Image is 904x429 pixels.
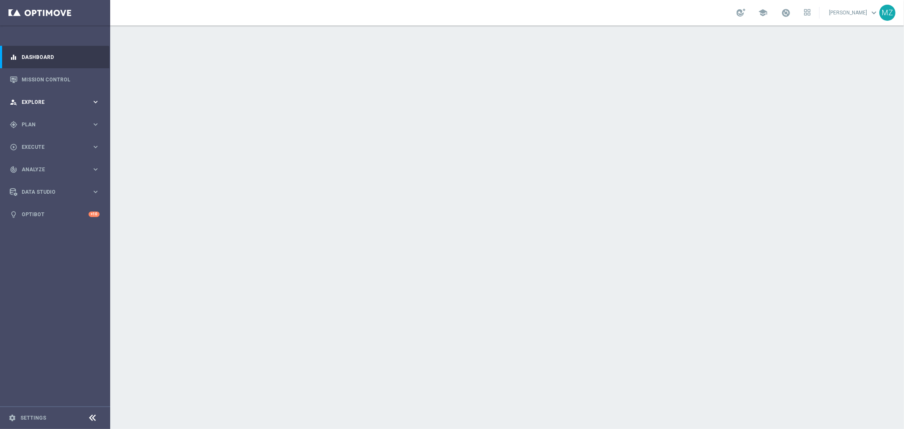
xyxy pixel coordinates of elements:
i: keyboard_arrow_right [92,143,100,151]
a: Mission Control [22,68,100,91]
a: Optibot [22,203,89,226]
i: equalizer [10,53,17,61]
i: track_changes [10,166,17,173]
span: Analyze [22,167,92,172]
i: keyboard_arrow_right [92,188,100,196]
a: [PERSON_NAME]keyboard_arrow_down [828,6,879,19]
a: Dashboard [22,46,100,68]
span: Data Studio [22,189,92,195]
i: gps_fixed [10,121,17,128]
button: gps_fixed Plan keyboard_arrow_right [9,121,100,128]
div: Data Studio [10,188,92,196]
i: lightbulb [10,211,17,218]
span: Plan [22,122,92,127]
button: Mission Control [9,76,100,83]
div: Execute [10,143,92,151]
i: person_search [10,98,17,106]
div: Dashboard [10,46,100,68]
span: Execute [22,145,92,150]
button: lightbulb Optibot +10 [9,211,100,218]
i: keyboard_arrow_right [92,165,100,173]
span: school [758,8,768,17]
div: Explore [10,98,92,106]
div: Optibot [10,203,100,226]
button: equalizer Dashboard [9,54,100,61]
button: play_circle_outline Execute keyboard_arrow_right [9,144,100,150]
a: Settings [20,415,46,421]
span: keyboard_arrow_down [869,8,879,17]
div: Plan [10,121,92,128]
button: person_search Explore keyboard_arrow_right [9,99,100,106]
button: Data Studio keyboard_arrow_right [9,189,100,195]
i: play_circle_outline [10,143,17,151]
i: settings [8,414,16,422]
div: Mission Control [10,68,100,91]
div: +10 [89,212,100,217]
span: Explore [22,100,92,105]
i: keyboard_arrow_right [92,98,100,106]
i: keyboard_arrow_right [92,120,100,128]
div: Analyze [10,166,92,173]
div: MZ [879,5,896,21]
button: track_changes Analyze keyboard_arrow_right [9,166,100,173]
